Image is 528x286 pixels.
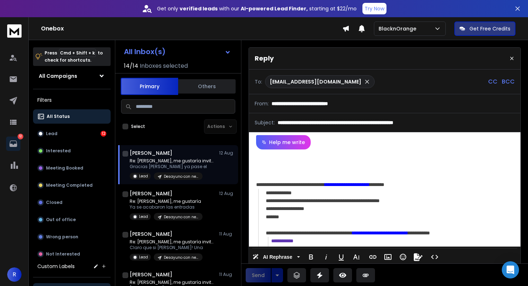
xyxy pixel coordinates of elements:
p: Lead [139,254,148,260]
p: Out of office [46,217,76,223]
p: Lead [139,214,148,219]
p: 11 Aug [219,272,235,277]
p: BCC [502,77,515,86]
button: AI Rephrase [251,250,301,264]
a: 12 [6,137,20,151]
p: Closed [46,200,62,205]
p: 12 [18,134,23,139]
button: Meeting Booked [33,161,111,175]
button: Signature [411,250,425,264]
p: Re: [PERSON_NAME], me gustaría invitarte [130,158,216,164]
button: Lead12 [33,127,111,141]
button: Code View [428,250,441,264]
p: Gracias [PERSON_NAME] ya pase el [130,164,216,170]
button: Interested [33,144,111,158]
p: Ya se acabaron las entradas [130,204,203,210]
button: Others [178,78,236,94]
p: To: [255,78,262,85]
p: Claro que si [PERSON_NAME]! Una [130,245,216,251]
p: CC [488,77,497,86]
button: Italic (⌘I) [319,250,333,264]
button: Bold (⌘B) [304,250,318,264]
strong: AI-powered Lead Finder, [241,5,308,12]
p: Re: [PERSON_NAME], me gustaría invitarte [130,239,216,245]
button: All Campaigns [33,69,111,83]
h3: Filters [33,95,111,105]
label: Select [131,124,145,129]
p: Meeting Completed [46,182,93,188]
p: 12 Aug [219,191,235,196]
p: Wrong person [46,234,78,240]
button: Wrong person [33,230,111,244]
button: All Status [33,109,111,124]
h3: Inboxes selected [140,62,188,70]
p: Get Free Credits [469,25,510,32]
p: Re: [PERSON_NAME], me gustaría invitarte [130,280,216,285]
p: Press to check for shortcuts. [45,49,103,64]
h1: [PERSON_NAME] [130,230,172,238]
p: From: [255,100,269,107]
p: Re: [PERSON_NAME], me gustaría [130,199,203,204]
p: 12 Aug [219,150,235,156]
p: Desayuno con neivor [164,214,198,220]
button: Emoticons [396,250,410,264]
strong: verified leads [180,5,218,12]
button: Help me write [256,135,311,149]
button: R [7,267,22,282]
p: Desayuno con neivor [164,174,198,179]
button: All Inbox(s) [118,44,237,59]
h3: Custom Labels [37,263,75,270]
button: Get Free Credits [454,22,515,36]
p: Get only with our starting at $22/mo [157,5,357,12]
span: Cmd + Shift + k [59,49,96,57]
div: Open Intercom Messenger [502,261,519,278]
p: Lead [46,131,57,137]
button: Underline (⌘U) [334,250,348,264]
p: Not Interested [46,251,80,257]
span: 14 / 14 [124,62,138,70]
button: Insert Link (⌘K) [366,250,380,264]
p: Try Now [365,5,384,12]
p: Lead [139,173,148,179]
button: Insert Image (⌘P) [381,250,395,264]
p: BlacknOrange [379,25,419,32]
button: Try Now [362,3,386,14]
h1: [PERSON_NAME] [130,190,172,197]
button: Closed [33,195,111,210]
p: Meeting Booked [46,165,83,171]
span: AI Rephrase [261,254,294,260]
p: Reply [255,53,274,63]
p: Desayuno con neivor [164,255,198,260]
p: Interested [46,148,71,154]
h1: All Campaigns [39,72,77,80]
p: All Status [47,114,70,119]
button: More Text [349,250,363,264]
h1: [PERSON_NAME] [130,271,172,278]
h1: [PERSON_NAME] [130,149,172,157]
img: logo [7,24,22,38]
button: Out of office [33,213,111,227]
p: [EMAIL_ADDRESS][DOMAIN_NAME] [270,78,361,85]
button: Not Interested [33,247,111,261]
div: 12 [101,131,106,137]
button: Meeting Completed [33,178,111,192]
h1: Onebox [41,24,342,33]
h1: All Inbox(s) [124,48,166,55]
p: 11 Aug [219,231,235,237]
button: Primary [121,78,178,95]
p: Subject: [255,119,275,126]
